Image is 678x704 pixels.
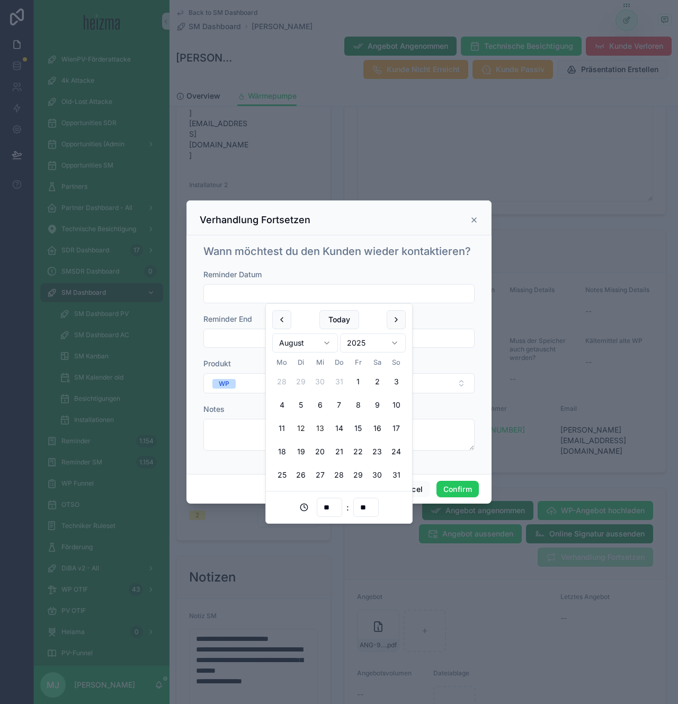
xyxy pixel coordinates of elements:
[272,357,291,368] th: Montag
[349,357,368,368] th: Freitag
[368,395,387,415] button: Samstag, 9. August 2025
[387,372,406,391] button: Sonntag, 3. August 2025
[291,357,310,368] th: Dienstag
[368,442,387,461] button: Samstag, 23. August 2025
[203,270,262,279] span: Reminder Datum
[203,404,225,413] span: Notes
[329,465,349,485] button: Donnerstag, 28. August 2025
[203,359,231,368] span: Produkt
[329,395,349,415] button: Donnerstag, 7. August 2025
[272,442,291,461] button: Montag, 18. August 2025
[219,379,229,389] div: WP
[272,395,291,415] button: Montag, 4. August 2025
[203,373,475,393] button: Select Button
[349,419,368,438] button: Freitag, 15. August 2025
[291,442,310,461] button: Dienstag, 19. August 2025
[387,419,406,438] button: Sonntag, 17. August 2025
[349,372,368,391] button: Freitag, 1. August 2025
[329,442,349,461] button: Donnerstag, 21. August 2025
[368,465,387,485] button: Samstag, 30. August 2025
[349,442,368,461] button: Freitag, 22. August 2025
[349,465,368,485] button: Freitag, 29. August 2025
[203,244,471,259] h1: Wann möchtest du den Kunden wieder kontaktieren?
[272,372,291,391] button: Montag, 28. Juli 2025
[272,357,406,485] table: August 2025
[387,395,406,415] button: Sonntag, 10. August 2025
[436,481,479,498] button: Confirm
[272,465,291,485] button: Montag, 25. August 2025
[310,465,329,485] button: Mittwoch, 27. August 2025
[200,214,310,226] h3: Verhandlung Fortsetzen
[291,419,310,438] button: Today, Dienstag, 12. August 2025
[291,465,310,485] button: Dienstag, 26. August 2025
[368,419,387,438] button: Samstag, 16. August 2025
[310,419,329,438] button: Mittwoch, 13. August 2025
[329,372,349,391] button: Donnerstag, 31. Juli 2025
[310,357,329,368] th: Mittwoch
[329,419,349,438] button: Donnerstag, 14. August 2025
[368,372,387,391] button: Samstag, 2. August 2025
[387,442,406,461] button: Sonntag, 24. August 2025
[319,310,359,329] button: Today
[349,395,368,415] button: Freitag, 8. August 2025
[272,419,291,438] button: Montag, 11. August 2025
[310,442,329,461] button: Mittwoch, 20. August 2025
[387,357,406,368] th: Sonntag
[272,498,406,517] div: :
[310,395,329,415] button: Mittwoch, 6. August 2025
[387,465,406,485] button: Sonntag, 31. August 2025
[368,357,387,368] th: Samstag
[310,372,329,391] button: Mittwoch, 30. Juli 2025
[329,357,349,368] th: Donnerstag
[291,395,310,415] button: Dienstag, 5. August 2025
[203,314,252,323] span: Reminder End
[291,372,310,391] button: Dienstag, 29. Juli 2025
